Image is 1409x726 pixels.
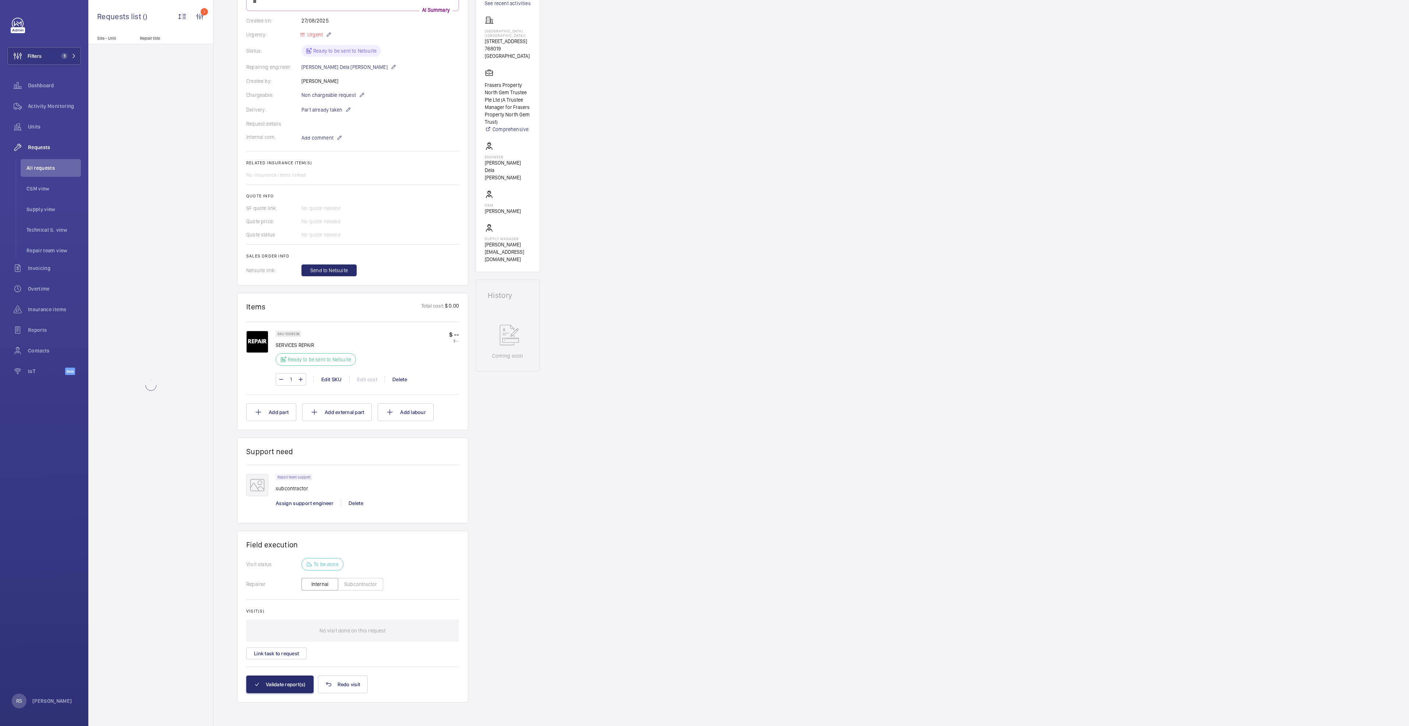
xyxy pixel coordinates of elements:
button: Internal [301,578,338,590]
span: CSM view [27,185,81,192]
button: Add external part [302,403,372,421]
a: Comprehensive [485,126,531,133]
p: 768019 [GEOGRAPHIC_DATA] [485,45,531,60]
h2: Quote info [246,193,459,199]
h1: History [488,292,528,299]
p: Repair title [140,36,188,41]
p: Part already taken [301,105,351,114]
span: Activity Monitoring [28,102,81,110]
span: All requests [27,164,81,172]
p: No visit done on this request [319,620,385,642]
span: Supply view [27,206,81,213]
p: [PERSON_NAME][EMAIL_ADDRESS][DOMAIN_NAME] [485,241,531,263]
p: [PERSON_NAME] Dela [PERSON_NAME] [485,159,531,181]
span: Units [28,123,81,130]
img: 4IH7dyk0lKfVbRFSf4R9ywTe9GShna42_NoCtMvpQiKEiGqH.png [246,331,268,353]
button: Link task to request [246,648,307,659]
span: Overtime [28,285,81,292]
span: Beta [65,368,75,375]
p: To be done [314,561,339,568]
span: Invoicing [28,264,81,272]
p: [GEOGRAPHIC_DATA] ([GEOGRAPHIC_DATA]) [485,29,531,38]
span: Repair team view [27,247,81,254]
h2: Related insurance item(s) [246,160,459,165]
div: Delete [385,376,414,383]
button: Filters1 [7,47,81,65]
button: Add part [246,403,296,421]
p: AI Summary [419,6,453,14]
p: [PERSON_NAME] Dela [PERSON_NAME] [301,63,396,71]
span: Requests list [97,12,143,21]
span: Technical S. view [27,226,81,234]
span: Assign support engineer [276,500,333,506]
div: Edit SKU [314,376,349,383]
p: Engineer [485,155,531,159]
p: $ 0.00 [444,302,459,311]
h2: Sales order info [246,253,459,259]
p: $ -- [449,331,459,339]
button: Validate report(s) [246,676,314,693]
button: Subcontractor [338,578,383,590]
p: Total cost: [421,302,444,311]
p: [PERSON_NAME] [32,697,72,705]
span: IoT [28,368,65,375]
span: Requests [28,144,81,151]
button: Add labour [378,403,434,421]
p: [PERSON_NAME] [485,207,521,215]
p: SKU 1008536 [278,333,299,335]
p: $ -- [449,339,459,343]
p: CSM [485,203,521,207]
h1: Support need [246,447,293,456]
span: Reports [28,326,81,334]
button: Redo visit [318,676,368,693]
h2: Visit(s) [246,608,459,614]
div: Delete [341,499,371,507]
span: Send to Netsuite [310,267,348,274]
span: 1 [61,53,67,59]
span: Contacts [28,347,81,354]
p: Supply manager [485,236,531,241]
span: Add comment [301,134,333,141]
p: Coming soon [492,352,523,360]
button: Send to Netsuite [301,264,357,276]
p: [STREET_ADDRESS] [485,38,531,45]
h1: Field execution [246,540,459,549]
span: Urgent [306,32,323,38]
p: SERVICES REPAIR [276,341,360,349]
p: subcontractor [276,485,317,492]
p: Repair team support [278,476,310,478]
p: Frasers Property North Gem Trustee Pte Ltd (A Trustee Manager for Frasers Property North Gem Trust) [485,81,531,126]
span: Dashboard [28,82,81,89]
p: Ready to be sent to Netsuite [288,356,351,363]
h1: Items [246,302,266,311]
p: RS [16,697,22,705]
p: Site - Unit [88,36,137,41]
span: Non chargeable request [301,91,356,99]
span: Insurance items [28,306,81,313]
span: Filters [28,52,42,60]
